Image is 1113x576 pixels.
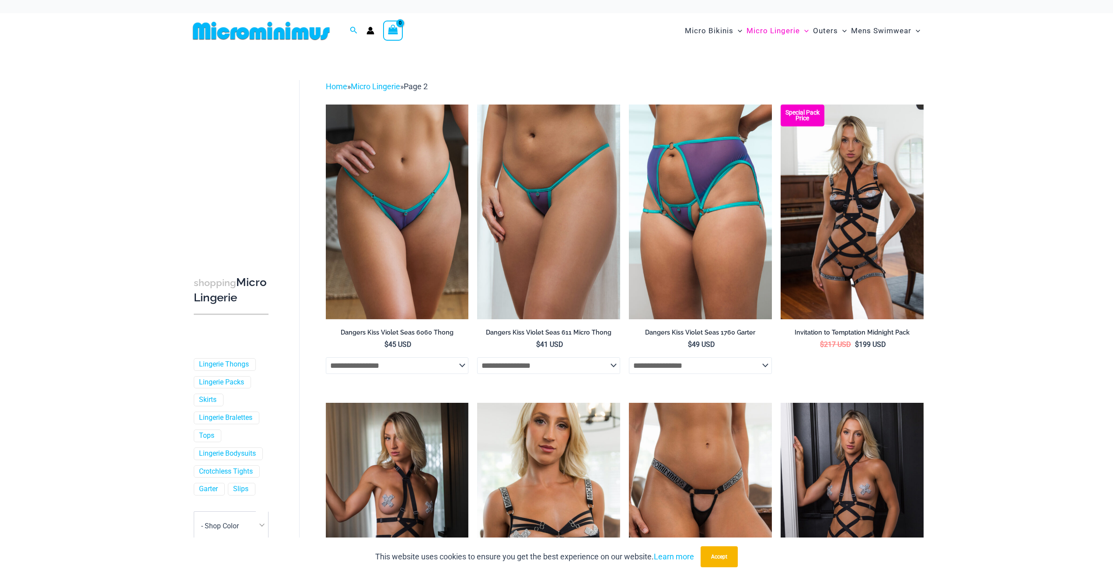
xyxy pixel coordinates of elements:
span: Micro Bikinis [685,20,733,42]
a: Tops [199,431,214,440]
span: Menu Toggle [838,20,847,42]
img: Dangers Kiss Violet Seas 6060 Thong 01 [326,105,469,319]
span: » » [326,82,428,91]
a: Lingerie Thongs [199,360,249,369]
a: Account icon link [366,27,374,35]
img: Dangers Kiss Violet Seas 611 Micro 01 [477,105,620,319]
a: Crotchless Tights [199,467,253,476]
span: - Shop Color [201,522,239,530]
a: OutersMenu ToggleMenu Toggle [811,17,849,44]
bdi: 45 USD [384,340,412,349]
a: View Shopping Cart, empty [383,21,403,41]
a: Lingerie Bralettes [199,413,252,422]
bdi: 41 USD [536,340,563,349]
span: - Shop Color [194,512,268,540]
a: Search icon link [350,25,358,36]
span: Menu Toggle [800,20,809,42]
a: Lingerie Packs [199,378,244,387]
bdi: 217 USD [820,340,851,349]
span: Menu Toggle [911,20,920,42]
h2: Dangers Kiss Violet Seas 611 Micro Thong [477,328,620,337]
a: Dangers Kiss Violet Seas 611 Micro 01Dangers Kiss Violet Seas 1060 Bra 611 Micro 05Dangers Kiss V... [477,105,620,319]
a: Home [326,82,347,91]
span: - Shop Color [194,511,269,540]
a: Garter [199,485,218,494]
a: Learn more [654,552,694,561]
p: This website uses cookies to ensure you get the best experience on our website. [375,550,694,563]
span: $ [820,340,824,349]
a: Micro BikinisMenu ToggleMenu Toggle [683,17,744,44]
h2: Dangers Kiss Violet Seas 6060 Thong [326,328,469,337]
h2: Invitation to Temptation Midnight Pack [781,328,924,337]
a: Dangers Kiss Violet Seas 1760 Garter [629,328,772,340]
a: Invitation to Temptation Midnight 1037 Bra 6037 Thong 1954 Bodysuit 02 Invitation to Temptation M... [781,105,924,319]
a: Dangers Kiss Violet Seas 6060 Thong 01Dangers Kiss Violet Seas 6060 Thong 02Dangers Kiss Violet S... [326,105,469,319]
button: Accept [701,546,738,567]
nav: Site Navigation [681,16,924,45]
a: Invitation to Temptation Midnight Pack [781,328,924,340]
span: Micro Lingerie [747,20,800,42]
a: Skirts [199,395,216,405]
b: Special Pack Price [781,110,824,121]
img: Invitation to Temptation Midnight 1037 Bra 6037 Thong 1954 Bodysuit 02 [781,105,924,319]
span: Outers [813,20,838,42]
span: Mens Swimwear [851,20,911,42]
span: $ [384,340,388,349]
a: Micro Lingerie [351,82,400,91]
span: $ [536,340,540,349]
h2: Dangers Kiss Violet Seas 1760 Garter [629,328,772,337]
a: Dangers Kiss Violet Seas 611 Micro Thong [477,328,620,340]
h3: Micro Lingerie [194,275,269,305]
bdi: 199 USD [855,340,886,349]
span: Page 2 [404,82,428,91]
bdi: 49 USD [688,340,715,349]
a: Dangers Kiss Violet Seas 1060 Bra 611 Micro 1760 Garter 04Dangers Kiss Violet Seas 1060 Bra 611 M... [629,105,772,319]
a: Dangers Kiss Violet Seas 6060 Thong [326,328,469,340]
span: shopping [194,277,236,288]
iframe: TrustedSite Certified [194,73,272,248]
a: Mens SwimwearMenu ToggleMenu Toggle [849,17,922,44]
span: $ [855,340,859,349]
a: Slips [233,485,248,494]
img: Dangers Kiss Violet Seas 1060 Bra 611 Micro 1760 Garter 04 [629,105,772,319]
span: $ [688,340,692,349]
a: Micro LingerieMenu ToggleMenu Toggle [744,17,811,44]
a: Lingerie Bodysuits [199,449,256,458]
span: Menu Toggle [733,20,742,42]
img: MM SHOP LOGO FLAT [189,21,333,41]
